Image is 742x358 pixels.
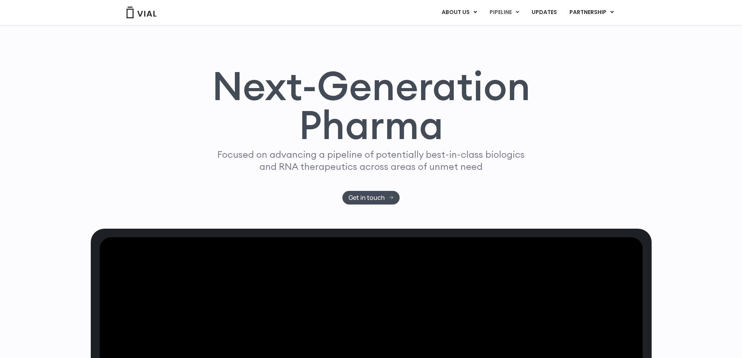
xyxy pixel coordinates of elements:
[563,6,620,19] a: PARTNERSHIPMenu Toggle
[349,195,385,201] span: Get in touch
[525,6,563,19] a: UPDATES
[126,7,157,18] img: Vial Logo
[214,148,528,173] p: Focused on advancing a pipeline of potentially best-in-class biologics and RNA therapeutics acros...
[203,66,540,145] h1: Next-Generation Pharma
[483,6,525,19] a: PIPELINEMenu Toggle
[342,191,400,205] a: Get in touch
[435,6,483,19] a: ABOUT USMenu Toggle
